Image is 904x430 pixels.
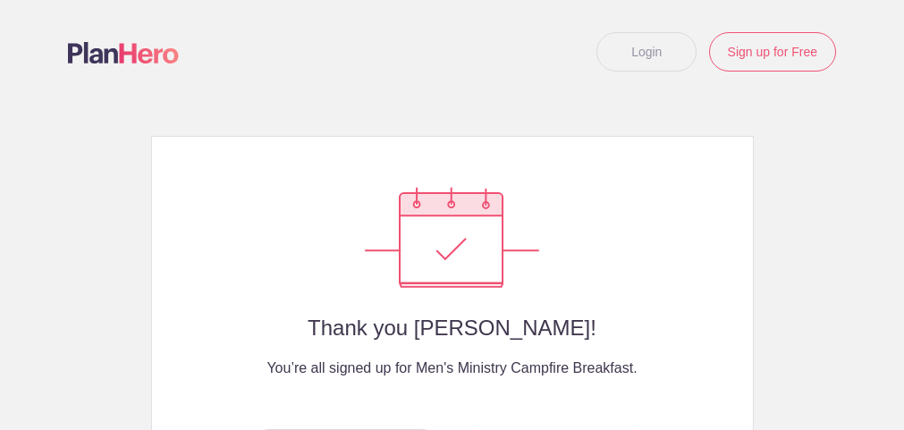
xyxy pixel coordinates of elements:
a: Login [596,32,697,72]
a: Sign up for Free [709,32,836,72]
img: Success confirmation [365,187,539,288]
img: Logo main planhero [68,42,179,63]
h4: You’re all signed up for Men's Ministry Campfire Breakfast. [188,358,717,379]
h2: Thank you [PERSON_NAME]! [188,316,717,340]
